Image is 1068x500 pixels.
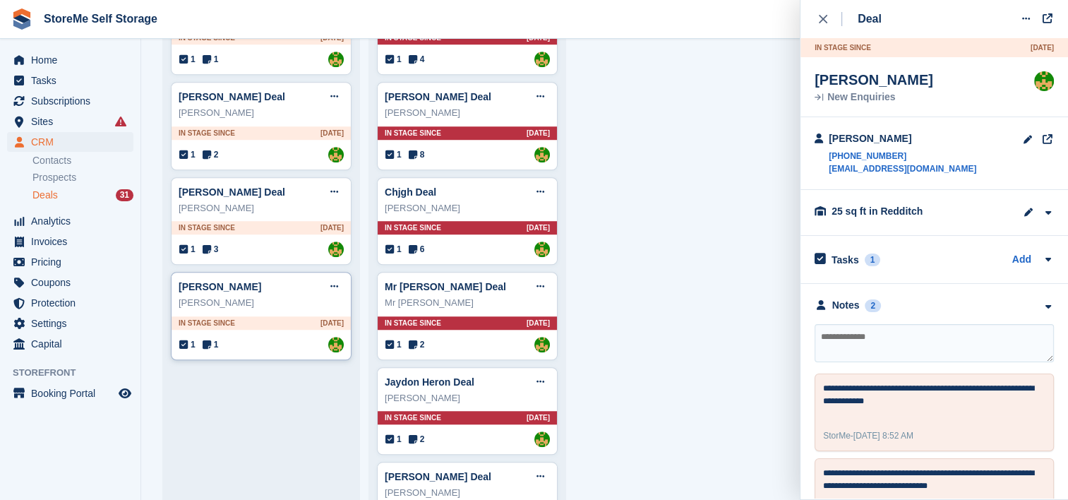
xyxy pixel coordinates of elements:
div: 25 sq ft in Redditch [832,204,973,219]
span: [DATE] [1031,42,1054,53]
a: [PERSON_NAME] Deal [385,471,491,482]
img: StorMe [534,242,550,257]
a: menu [7,334,133,354]
img: StorMe [534,52,550,67]
img: StorMe [328,147,344,162]
a: Prospects [32,170,133,185]
span: Prospects [32,171,76,184]
span: Pricing [31,252,116,272]
img: StorMe [328,242,344,257]
a: menu [7,314,133,333]
span: 1 [179,243,196,256]
span: 8 [409,148,425,161]
span: [DATE] [527,128,550,138]
span: 6 [409,243,425,256]
span: [DATE] [320,128,344,138]
span: Settings [31,314,116,333]
span: 1 [179,148,196,161]
span: Capital [31,334,116,354]
span: Subscriptions [31,91,116,111]
div: - [823,429,913,442]
a: menu [7,71,133,90]
div: [PERSON_NAME] [385,391,550,405]
div: [PERSON_NAME] [829,131,976,146]
span: 1 [179,53,196,66]
div: [PERSON_NAME] [385,201,550,215]
span: Home [31,50,116,70]
a: StorMe [534,147,550,162]
span: In stage since [179,318,235,328]
div: [PERSON_NAME] [179,296,344,310]
span: 2 [409,433,425,446]
a: menu [7,273,133,292]
img: StorMe [328,337,344,352]
a: Chjgh Deal [385,186,436,198]
div: [PERSON_NAME] [179,201,344,215]
span: 3 [203,243,219,256]
span: In stage since [179,222,235,233]
span: Protection [31,293,116,313]
span: [DATE] [320,222,344,233]
a: Jaydon Heron Deal [385,376,474,388]
img: StorMe [1034,71,1054,91]
span: StorMe [823,431,851,441]
span: In stage since [815,42,871,53]
a: menu [7,50,133,70]
a: Add [1012,252,1031,268]
span: In stage since [385,128,441,138]
a: [PERSON_NAME] Deal [179,91,285,102]
a: menu [7,91,133,111]
a: menu [7,232,133,251]
img: StorMe [534,431,550,447]
div: [PERSON_NAME] [815,71,933,88]
a: menu [7,211,133,231]
div: [PERSON_NAME] [385,106,550,120]
div: 1 [865,254,881,266]
div: Notes [832,298,860,313]
span: Coupons [31,273,116,292]
a: [EMAIL_ADDRESS][DOMAIN_NAME] [829,162,976,175]
span: 1 [385,338,402,351]
a: [PERSON_NAME] Deal [179,186,285,198]
div: Mr [PERSON_NAME] [385,296,550,310]
span: Storefront [13,366,140,380]
span: Booking Portal [31,383,116,403]
img: stora-icon-8386f47178a22dfd0bd8f6a31ec36ba5ce8667c1dd55bd0f319d3a0aa187defe.svg [11,8,32,30]
span: In stage since [385,412,441,423]
span: Deals [32,189,58,202]
span: 1 [385,148,402,161]
a: menu [7,293,133,313]
img: StorMe [534,337,550,352]
span: [DATE] [527,412,550,423]
img: StorMe [328,52,344,67]
span: 4 [409,53,425,66]
span: CRM [31,132,116,152]
div: 2 [865,299,881,312]
a: [PERSON_NAME] Deal [385,91,491,102]
span: [DATE] 8:52 AM [853,431,913,441]
span: Invoices [31,232,116,251]
a: Mr [PERSON_NAME] Deal [385,281,506,292]
span: 2 [203,148,219,161]
a: [PHONE_NUMBER] [829,150,976,162]
a: Contacts [32,154,133,167]
span: 1 [385,53,402,66]
span: In stage since [385,222,441,233]
i: Smart entry sync failures have occurred [115,116,126,127]
a: menu [7,132,133,152]
span: In stage since [385,318,441,328]
span: 1 [385,433,402,446]
span: 1 [203,53,219,66]
div: New Enquiries [815,93,933,102]
a: menu [7,383,133,403]
div: Deal [858,11,882,28]
span: [DATE] [527,222,550,233]
span: 2 [409,338,425,351]
a: Deals 31 [32,188,133,203]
